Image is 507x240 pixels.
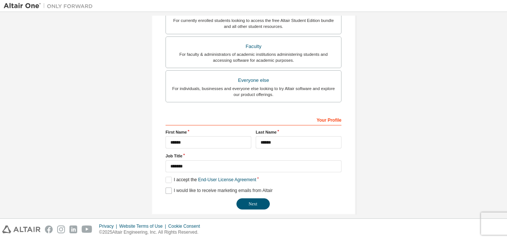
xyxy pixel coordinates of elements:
div: For individuals, businesses and everyone else looking to try Altair software and explore our prod... [170,86,337,97]
img: instagram.svg [57,225,65,233]
img: Altair One [4,2,97,10]
label: Last Name [256,129,341,135]
button: Next [236,198,270,209]
p: © 2025 Altair Engineering, Inc. All Rights Reserved. [99,229,205,236]
label: I would like to receive marketing emails from Altair [166,188,272,194]
img: altair_logo.svg [2,225,40,233]
a: End-User License Agreement [198,177,256,182]
div: Website Terms of Use [119,223,168,229]
div: Everyone else [170,75,337,86]
img: linkedin.svg [69,225,77,233]
div: Your Profile [166,113,341,125]
div: For faculty & administrators of academic institutions administering students and accessing softwa... [170,51,337,63]
div: For currently enrolled students looking to access the free Altair Student Edition bundle and all ... [170,17,337,29]
img: facebook.svg [45,225,53,233]
div: Faculty [170,41,337,52]
div: Cookie Consent [168,223,204,229]
label: First Name [166,129,251,135]
img: youtube.svg [82,225,92,233]
label: I accept the [166,177,256,183]
label: Job Title [166,153,341,159]
div: Privacy [99,223,119,229]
